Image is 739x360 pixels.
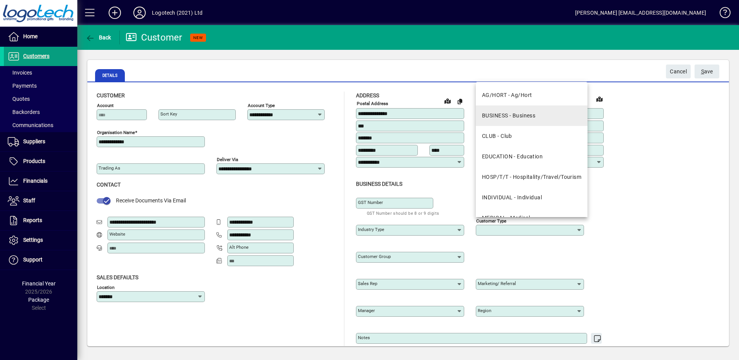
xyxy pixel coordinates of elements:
button: Profile [127,6,152,20]
mat-option: EDUCATION - Education [476,146,587,167]
span: Home [23,33,37,39]
mat-option: CLUB - Club [476,126,587,146]
mat-label: Alt Phone [229,245,249,250]
mat-hint: Use 'Enter' to start a new line [537,344,598,353]
mat-label: Trading as [99,165,120,171]
a: Reports [4,211,77,230]
a: Communications [4,119,77,132]
div: HOSP/T/T - Hospitality/Travel/Tourism [482,173,581,181]
span: Back [85,34,111,41]
mat-label: Location [97,284,114,290]
button: Back [83,31,113,44]
mat-option: MEDICAL - Medical [476,208,587,228]
span: Communications [8,122,53,128]
a: Invoices [4,66,77,79]
span: Backorders [8,109,40,115]
mat-label: Sales rep [358,281,377,286]
a: Home [4,27,77,46]
div: Customer [126,31,182,44]
mat-label: Website [109,231,125,237]
span: Quotes [8,96,30,102]
mat-option: INDIVIDUAL - Individual [476,187,587,208]
span: Settings [23,237,43,243]
span: NEW [193,35,203,40]
span: Contact [97,182,121,188]
mat-label: Deliver via [217,157,238,162]
a: View on map [441,95,454,107]
span: Address [356,92,379,98]
div: INDIVIDUAL - Individual [482,194,542,202]
mat-label: Organisation name [97,130,135,135]
span: Customers [23,53,49,59]
mat-option: HOSP/T/T - Hospitality/Travel/Tourism [476,167,587,187]
span: Package [28,297,49,303]
span: S [701,68,704,75]
a: Settings [4,231,77,250]
a: Knowledge Base [714,2,729,27]
a: Suppliers [4,132,77,151]
mat-option: AG/HORT - Ag/Hort [476,85,587,105]
button: Copy to Delivery address [454,95,466,107]
span: Customer [97,92,125,98]
mat-label: Sort key [160,111,177,117]
span: Details [95,69,125,82]
span: Receive Documents Via Email [116,197,186,204]
span: Suppliers [23,138,45,144]
a: Payments [4,79,77,92]
mat-label: Industry type [358,227,384,232]
button: Cancel [666,65,691,78]
a: Quotes [4,92,77,105]
mat-label: Marketing/ Referral [478,281,516,286]
div: CLUB - Club [482,132,512,140]
mat-label: Customer group [358,254,391,259]
span: Staff [23,197,35,204]
div: Logotech (2021) Ltd [152,7,203,19]
a: Support [4,250,77,270]
span: Sales defaults [97,274,138,280]
span: Cancel [670,65,687,78]
span: Support [23,256,43,263]
span: Business details [356,181,402,187]
div: [PERSON_NAME] [EMAIL_ADDRESS][DOMAIN_NAME] [575,7,706,19]
span: Financials [23,178,48,184]
div: BUSINESS - Business [482,112,535,120]
a: Products [4,152,77,171]
mat-label: Customer type [476,218,506,223]
a: Backorders [4,105,77,119]
button: Add [102,6,127,20]
button: Save [695,65,719,78]
a: Financials [4,172,77,191]
mat-hint: GST Number should be 8 or 9 digits [367,209,439,217]
span: Payments [8,83,37,89]
a: Staff [4,191,77,211]
span: Products [23,158,45,164]
mat-option: BUSINESS - Business [476,105,587,126]
mat-label: Region [478,308,491,313]
mat-label: Manager [358,308,375,313]
div: AG/HORT - Ag/Hort [482,91,532,99]
a: View on map [593,93,606,105]
div: EDUCATION - Education [482,153,543,161]
mat-label: GST Number [358,200,383,205]
mat-label: Notes [358,335,370,340]
span: Invoices [8,70,32,76]
span: ave [701,65,713,78]
mat-label: Account [97,103,114,108]
span: Financial Year [22,280,56,287]
div: MEDICAL - Medical [482,214,530,222]
app-page-header-button: Back [77,31,120,44]
mat-label: Account Type [248,103,275,108]
span: Reports [23,217,42,223]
